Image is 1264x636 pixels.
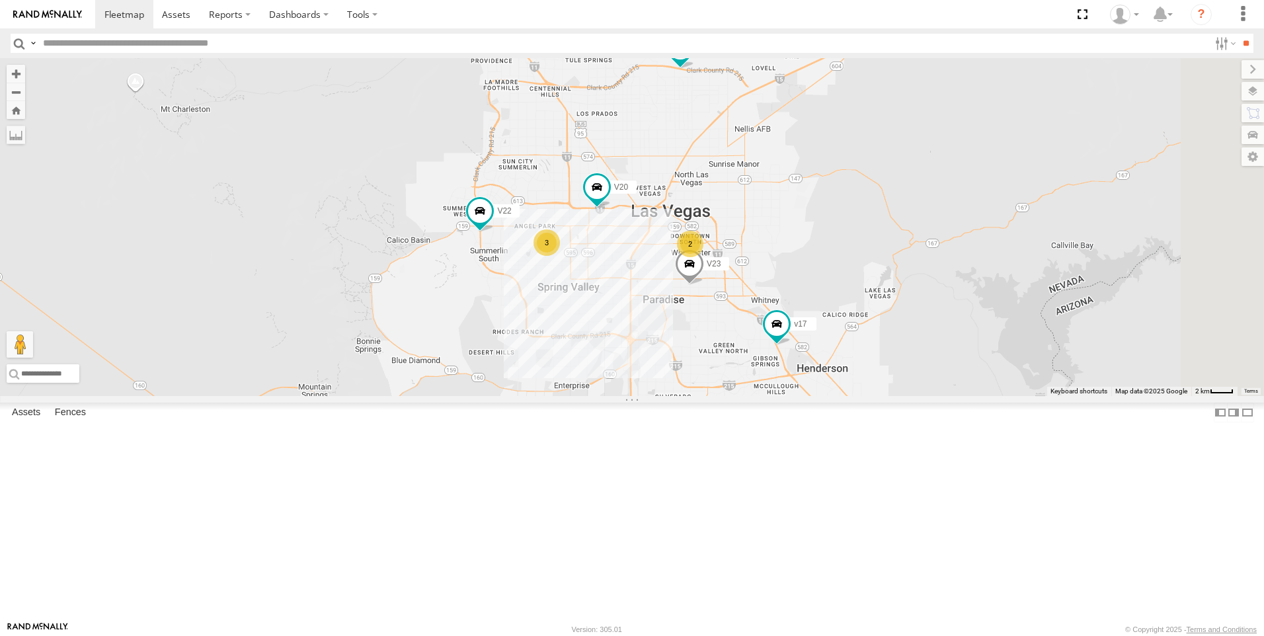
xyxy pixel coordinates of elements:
span: V22 [497,206,511,216]
label: Map Settings [1242,147,1264,166]
span: v17 [794,319,807,328]
i: ? [1191,4,1212,25]
label: Assets [5,403,47,422]
button: Zoom Home [7,101,25,119]
div: Version: 305.01 [572,625,622,633]
label: Search Filter Options [1210,34,1238,53]
div: © Copyright 2025 - [1125,625,1257,633]
button: Map Scale: 2 km per 32 pixels [1191,387,1238,396]
label: Search Query [28,34,38,53]
label: Dock Summary Table to the Right [1227,403,1240,422]
span: V23 [707,259,721,268]
div: 2 [677,231,703,257]
span: 2 km [1195,387,1210,395]
div: 3 [533,229,560,256]
span: V20 [614,182,628,192]
a: Terms [1244,389,1258,394]
img: rand-logo.svg [13,10,82,19]
label: Hide Summary Table [1241,403,1254,422]
button: Zoom out [7,83,25,101]
button: Zoom in [7,65,25,83]
button: Drag Pegman onto the map to open Street View [7,331,33,358]
a: Terms and Conditions [1187,625,1257,633]
label: Dock Summary Table to the Left [1214,403,1227,422]
a: Visit our Website [7,623,68,636]
div: Relu Georgescu [1105,5,1144,24]
label: Fences [48,403,93,422]
span: Map data ©2025 Google [1115,387,1187,395]
label: Measure [7,126,25,144]
button: Keyboard shortcuts [1050,387,1107,396]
